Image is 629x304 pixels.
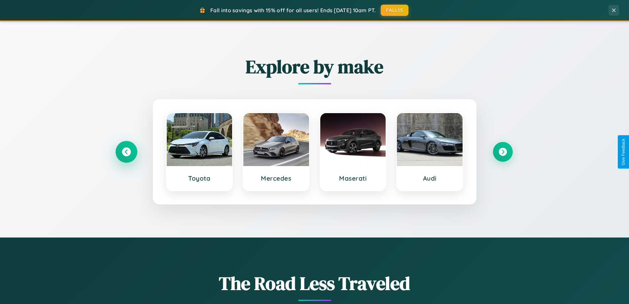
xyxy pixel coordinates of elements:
[250,174,302,182] h3: Mercedes
[381,5,408,16] button: FALL15
[327,174,379,182] h3: Maserati
[117,54,513,79] h2: Explore by make
[173,174,226,182] h3: Toyota
[117,271,513,296] h1: The Road Less Traveled
[210,7,376,14] span: Fall into savings with 15% off for all users! Ends [DATE] 10am PT.
[621,139,626,165] div: Give Feedback
[403,174,456,182] h3: Audi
